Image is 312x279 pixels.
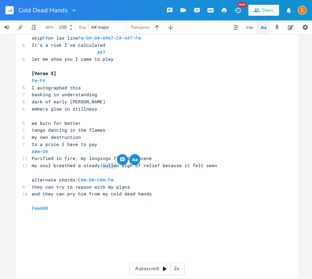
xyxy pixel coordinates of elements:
div: Erin Nicolle [298,6,307,15]
span: G# [89,177,94,183]
div: New [238,2,247,7]
span: Purified in fire, my longings fled the scene [32,155,152,161]
div: 2x [170,263,183,275]
span: and they can pry him from my cold dead hands [32,191,152,197]
span: G# [86,35,92,41]
div: Transpose [131,25,149,29]
span: skip on las line - - - - - - [32,35,141,41]
span: A#7 [97,49,105,55]
div: Autoscroll [129,263,184,275]
span: F# [43,35,48,41]
span: - [32,148,48,155]
span: [Verse 3] [32,70,56,76]
span: Fmadd9 [32,205,48,211]
span: embers glow in stillness [32,106,97,112]
span: A#7 [124,35,133,41]
span: D# [94,35,100,41]
span: - [32,77,45,84]
span: Fm [32,77,37,84]
span: Is a price I have to pay [32,141,97,147]
span: basking in understanding [32,91,97,98]
button: Share [248,5,279,16]
span: my soul breathed a steady/sullen sigh of relief because it felt seen [32,162,217,168]
span: F# [40,77,45,84]
button: New [231,4,244,16]
span: tango dancing in the flames [32,127,105,133]
span: I autographed this [32,85,81,91]
button: E [298,2,307,18]
span: C#m [97,177,105,183]
div: Key [79,25,86,29]
span: dark of early [PERSON_NAME] [32,99,105,105]
span: Fm [135,35,141,41]
span: Cold Dead Hands [18,7,68,13]
span: C# [116,35,122,41]
span: A#m7 [103,35,114,41]
span: we burn for better [32,120,81,126]
span: It's a risk I've calculated [32,42,105,48]
span: my own destruction [32,134,81,140]
span: let me show you I came to play [32,56,114,62]
div: Share [262,7,273,13]
span: D# [43,148,48,155]
span: C#m [78,177,86,183]
span: alternate chords: - - - [32,177,114,183]
span: Fm [108,177,114,183]
span: Fm [78,35,84,41]
div: BPM [46,26,54,29]
span: A# major [91,24,109,30]
span: A#m [32,148,40,155]
span: they can try to reason with my plans [32,184,130,190]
